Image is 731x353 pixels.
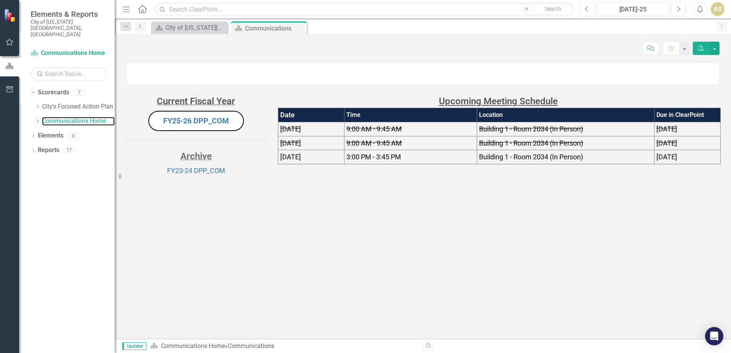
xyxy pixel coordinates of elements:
[31,49,107,58] a: Communications Home
[31,19,107,37] small: City of [US_STATE][GEOGRAPHIC_DATA], [GEOGRAPHIC_DATA]
[280,139,301,147] span: [DATE]
[599,5,667,14] div: [DATE]-25
[153,23,226,32] a: City of [US_STATE][GEOGRAPHIC_DATA]
[479,125,583,133] span: Building 1 - Room 2034 (In Person)
[280,153,301,161] span: [DATE]
[38,88,69,97] a: Scorecards
[73,89,85,96] div: 7
[38,131,63,140] a: Elements
[4,9,17,22] img: ClearPoint Strategy
[346,139,402,147] span: 9:00 AM - 9:45 AM
[245,24,305,33] div: Communications
[67,133,80,139] div: 0
[122,342,146,350] span: Updater
[711,2,725,16] button: AS
[596,2,669,16] button: [DATE]-25
[42,117,115,126] a: Communications Home
[180,151,212,162] strong: Archive
[705,327,723,345] div: Open Intercom Messenger
[656,139,677,147] span: [DATE]
[656,153,677,161] span: [DATE]
[155,3,574,16] input: Search ClearPoint...
[228,342,274,350] div: Communications
[656,125,677,133] span: [DATE]
[166,23,226,32] div: City of [US_STATE][GEOGRAPHIC_DATA]
[346,125,402,133] span: 9:00 AM - 9:45 AM
[163,116,229,125] a: FY25-26 DPP_COM
[346,153,401,161] span: 3:00 PM - 3:45 PM
[439,96,558,107] strong: Upcoming Meeting Schedule
[656,111,704,118] strong: Due in ClearPoint
[161,342,225,350] a: Communications Home
[280,125,301,133] span: [DATE]
[280,111,295,119] strong: Date
[479,111,503,118] strong: Location
[38,146,59,155] a: Reports
[346,111,361,118] strong: Time
[150,342,417,351] div: »
[148,111,244,131] button: FY25-26 DPP_COM
[167,167,225,175] a: FY23-24 DPP_COM
[545,6,561,12] span: Search
[63,147,75,154] div: 17
[479,153,583,161] span: Building 1 - Room 2034 (In Person)
[479,139,583,147] span: Building 1 - Room 2034 (In Person)
[31,67,107,81] input: Search Below...
[42,102,115,111] a: City's Focused Action Plan
[534,4,572,15] button: Search
[31,10,107,19] span: Elements & Reports
[157,96,235,107] strong: Current Fiscal Year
